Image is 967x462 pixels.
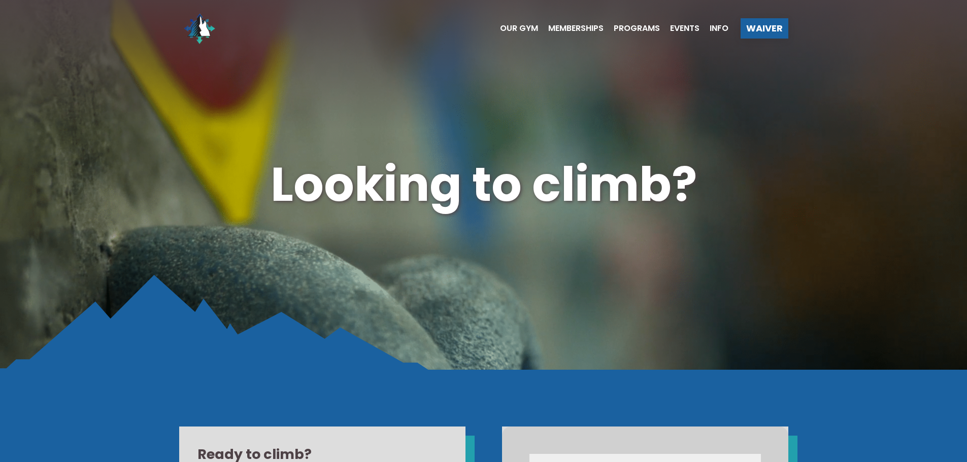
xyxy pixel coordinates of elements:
[614,24,660,32] span: Programs
[490,24,538,32] a: Our Gym
[179,152,788,218] h1: Looking to climb?
[660,24,699,32] a: Events
[548,24,604,32] span: Memberships
[746,24,783,33] span: Waiver
[500,24,538,32] span: Our Gym
[741,18,788,39] a: Waiver
[699,24,728,32] a: Info
[710,24,728,32] span: Info
[179,8,220,49] img: North Wall Logo
[670,24,699,32] span: Events
[538,24,604,32] a: Memberships
[604,24,660,32] a: Programs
